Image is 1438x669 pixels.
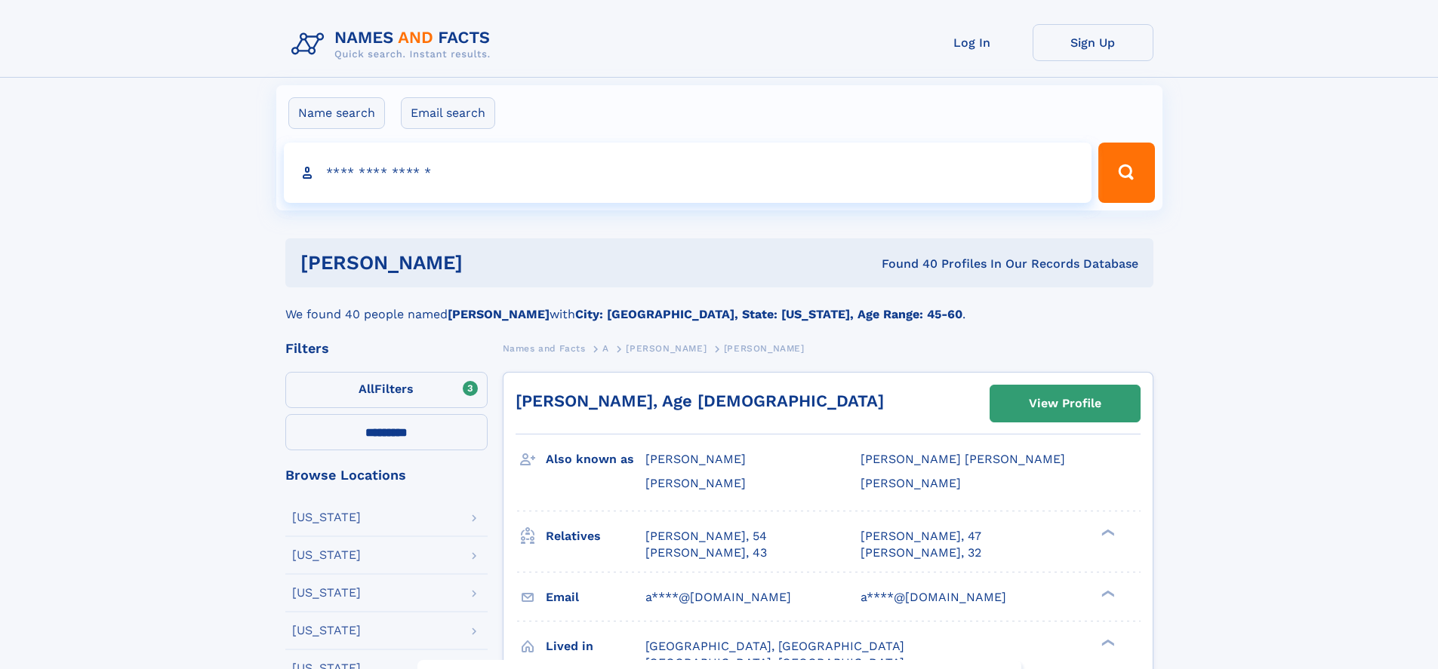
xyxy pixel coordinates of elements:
[861,545,981,561] a: [PERSON_NAME], 32
[912,24,1033,61] a: Log In
[861,452,1065,466] span: [PERSON_NAME] [PERSON_NAME]
[861,476,961,490] span: [PERSON_NAME]
[1098,637,1116,647] div: ❯
[292,587,361,599] div: [US_STATE]
[285,287,1153,324] div: We found 40 people named with .
[285,468,488,482] div: Browse Locations
[546,634,645,659] h3: Lived in
[292,511,361,523] div: [US_STATE]
[645,528,767,545] a: [PERSON_NAME], 54
[645,639,904,653] span: [GEOGRAPHIC_DATA], [GEOGRAPHIC_DATA]
[645,452,746,466] span: [PERSON_NAME]
[626,343,707,354] span: [PERSON_NAME]
[285,342,488,355] div: Filters
[990,385,1140,422] a: View Profile
[602,343,609,354] span: A
[724,343,805,354] span: [PERSON_NAME]
[672,256,1138,272] div: Found 40 Profiles In Our Records Database
[626,339,707,358] a: [PERSON_NAME]
[546,585,645,610] h3: Email
[300,253,673,272] h1: [PERSON_NAME]
[448,307,550,321] b: [PERSON_NAME]
[292,625,361,637] div: [US_STATE]
[359,382,374,396] span: All
[292,549,361,561] div: [US_STATE]
[1033,24,1153,61] a: Sign Up
[861,528,981,545] a: [PERSON_NAME], 47
[1029,386,1101,421] div: View Profile
[575,307,962,321] b: City: [GEOGRAPHIC_DATA], State: [US_STATE], Age Range: 45-60
[285,24,503,65] img: Logo Names and Facts
[546,523,645,549] h3: Relatives
[602,339,609,358] a: A
[285,372,488,408] label: Filters
[645,545,767,561] a: [PERSON_NAME], 43
[401,97,495,129] label: Email search
[1098,143,1154,203] button: Search Button
[546,447,645,472] h3: Also known as
[516,391,884,410] a: [PERSON_NAME], Age [DEMOGRAPHIC_DATA]
[1098,588,1116,598] div: ❯
[288,97,385,129] label: Name search
[284,143,1092,203] input: search input
[645,476,746,490] span: [PERSON_NAME]
[503,339,586,358] a: Names and Facts
[1098,527,1116,537] div: ❯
